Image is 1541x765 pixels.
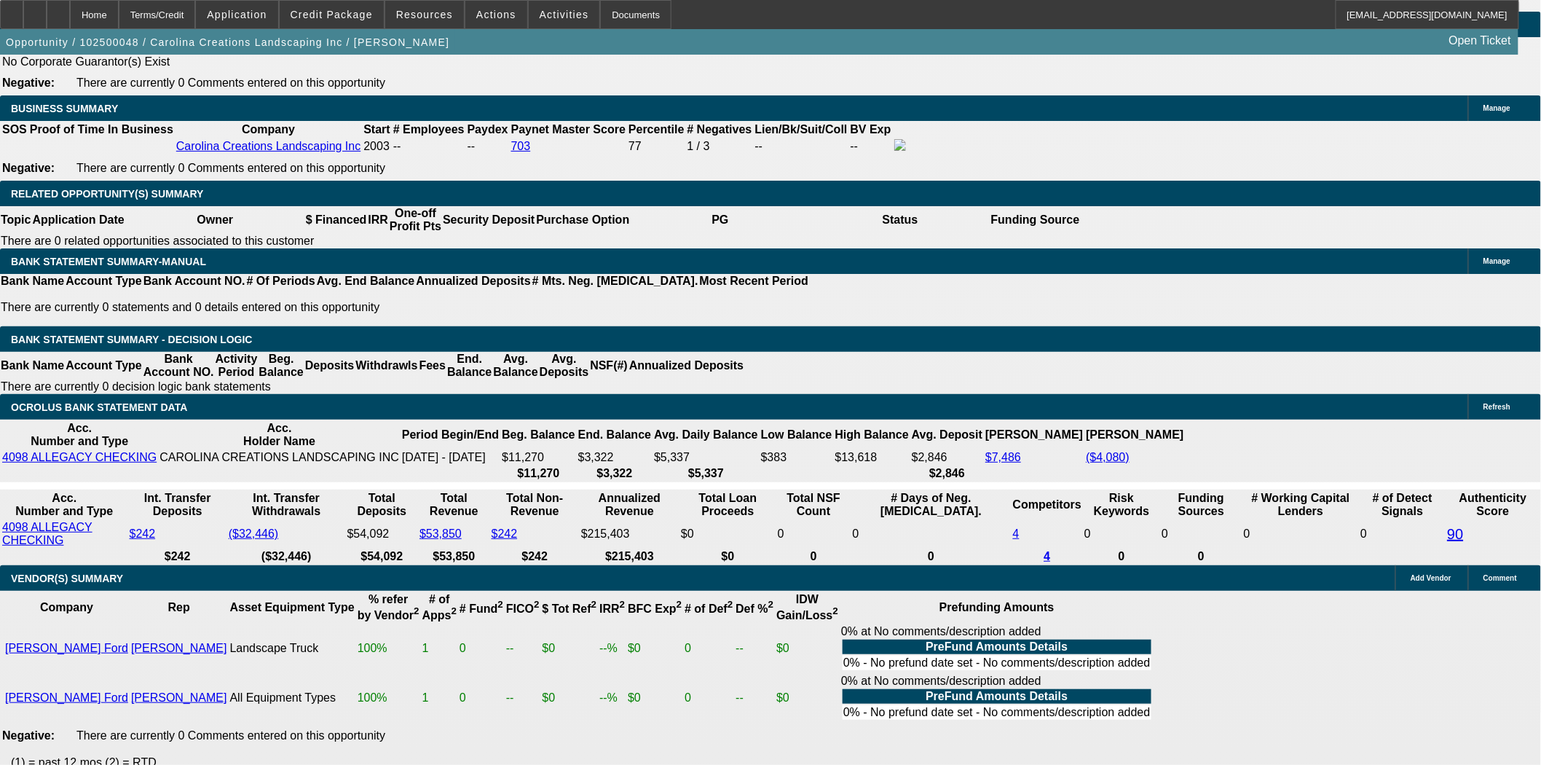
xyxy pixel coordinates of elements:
a: $7,486 [985,451,1021,463]
th: $242 [129,549,226,564]
td: 0 [684,624,733,672]
sup: 2 [768,600,773,611]
div: 1 / 3 [687,140,752,153]
span: Actions [476,9,516,20]
th: End. Balance [578,421,652,449]
th: $53,850 [419,549,489,564]
span: Application [207,9,267,20]
th: $ Financed [305,206,368,234]
td: 0 [1161,520,1242,548]
th: 0 [1161,549,1242,564]
th: High Balance [835,421,910,449]
td: -- [505,624,540,672]
span: Refresh [1483,403,1510,411]
b: Negative: [2,162,55,174]
td: $0 [627,624,682,672]
th: Total Revenue [419,491,489,519]
th: Bank Account NO. [143,352,215,380]
td: Landscape Truck [229,624,355,672]
th: Security Deposit [442,206,535,234]
th: Bank Account NO. [143,274,246,289]
td: $0 [776,624,839,672]
span: 0 [1244,527,1250,540]
sup: 2 [677,600,682,611]
span: Opportunity / 102500048 / Carolina Creations Landscaping Inc / [PERSON_NAME] [6,36,449,48]
div: 0% at No comments/description added [841,675,1153,721]
th: 0 [1084,549,1159,564]
img: facebook-icon.png [894,139,906,151]
a: Carolina Creations Landscaping Inc [176,140,360,152]
span: Add Vendor [1411,574,1451,582]
a: [PERSON_NAME] [131,642,227,654]
th: Avg. Balance [492,352,538,380]
b: PreFund Amounts Details [926,640,1068,653]
th: Account Type [65,352,143,380]
span: VENDOR(S) SUMMARY [11,573,123,584]
a: 4 [1013,527,1020,540]
th: Avg. Deposits [539,352,590,380]
a: 4098 ALLEGACY CHECKING [2,521,92,546]
td: $3,322 [578,450,652,465]
th: $3,322 [578,466,652,481]
span: Manage [1483,104,1510,112]
b: # Fund [460,603,503,615]
th: Int. Transfer Deposits [129,491,226,519]
a: $53,850 [419,527,462,540]
th: # Working Capital Lenders [1243,491,1359,519]
td: $5,337 [653,450,759,465]
a: ($4,080) [1086,451,1130,463]
td: 0% - No prefund date set - No comments/description added [843,656,1151,670]
th: IRR [367,206,389,234]
b: BV Exp [851,123,891,136]
span: Comment [1483,574,1517,582]
a: [PERSON_NAME] Ford [5,691,128,704]
th: NSF(#) [589,352,628,380]
button: Activities [529,1,600,28]
th: PG [630,206,810,234]
a: $242 [130,527,156,540]
b: % refer by Vendor [358,593,419,621]
td: -- [735,674,774,722]
th: Avg. Deposit [911,421,983,449]
th: Avg. End Balance [316,274,416,289]
span: Bank Statement Summary - Decision Logic [11,334,253,345]
span: Manage [1483,257,1510,265]
span: There are currently 0 Comments entered on this opportunity [76,76,385,89]
td: No Corporate Guarantor(s) Exist [1,55,797,69]
b: Company [40,601,93,613]
b: # of Apps [422,593,457,621]
a: ($32,446) [229,527,279,540]
td: $0 [627,674,682,722]
p: There are currently 0 statements and 0 details entered on this opportunity [1,301,808,314]
th: Competitors [1012,491,1082,519]
th: Annualized Revenue [580,491,679,519]
td: -- [505,674,540,722]
th: $0 [680,549,776,564]
td: -- [735,624,774,672]
th: 0 [777,549,851,564]
th: [PERSON_NAME] [1085,421,1184,449]
span: Credit Package [291,9,373,20]
b: IRR [599,603,625,615]
th: Acc. Number and Type [1,421,157,449]
td: 0 [777,520,851,548]
td: --% [599,624,626,672]
th: Period Begin/End [401,421,500,449]
td: $13,618 [835,450,910,465]
td: $2,846 [911,450,983,465]
a: Open Ticket [1443,28,1517,53]
td: -- [754,138,848,154]
sup: 2 [728,600,733,611]
th: Total Loan Proceeds [680,491,776,519]
a: [PERSON_NAME] [131,691,227,704]
td: 1 [422,674,457,722]
b: Lien/Bk/Suit/Coll [755,123,848,136]
th: Risk Keywords [1084,491,1159,519]
b: $ Tot Ref [543,603,597,615]
th: SOS [1,122,28,137]
th: # of Detect Signals [1360,491,1445,519]
b: Rep [168,601,190,613]
td: $54,092 [347,520,418,548]
a: [PERSON_NAME] Ford [5,642,128,654]
th: Status [811,206,990,234]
